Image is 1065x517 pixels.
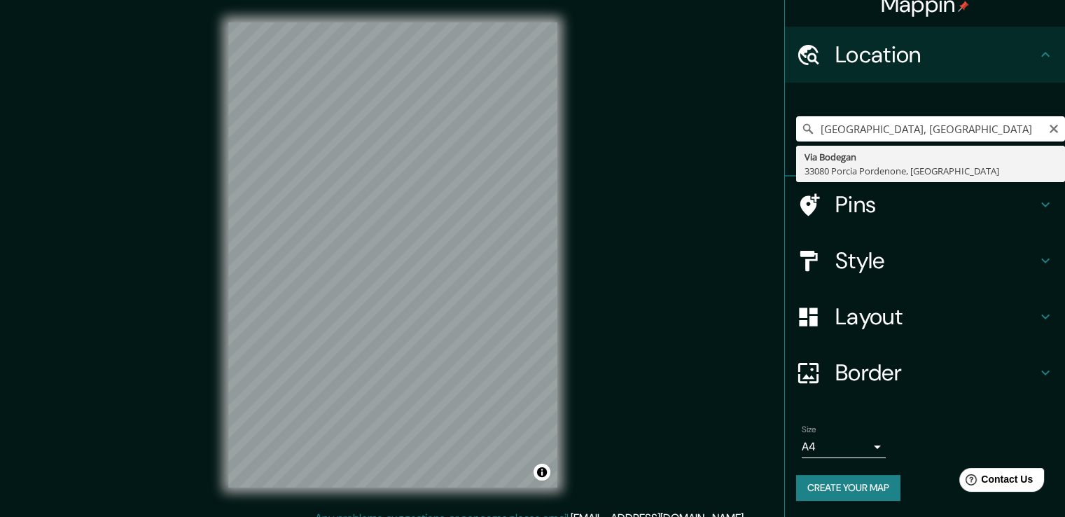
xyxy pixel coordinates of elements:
div: Border [785,345,1065,401]
div: Layout [785,289,1065,345]
div: A4 [802,436,886,458]
iframe: Help widget launcher [940,462,1050,502]
label: Size [802,424,816,436]
input: Pick your city or area [796,116,1065,142]
div: Via Bodegan [805,150,1057,164]
h4: Style [835,247,1037,275]
div: Style [785,233,1065,289]
h4: Pins [835,191,1037,219]
h4: Border [835,359,1037,387]
button: Create your map [796,475,900,501]
div: Location [785,27,1065,83]
img: pin-icon.png [958,1,969,12]
button: Clear [1048,121,1059,135]
h4: Layout [835,303,1037,331]
h4: Location [835,41,1037,69]
div: 33080 Porcia Pordenone, [GEOGRAPHIC_DATA] [805,164,1057,178]
div: Pins [785,177,1065,233]
button: Toggle attribution [534,464,550,481]
canvas: Map [228,22,557,488]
